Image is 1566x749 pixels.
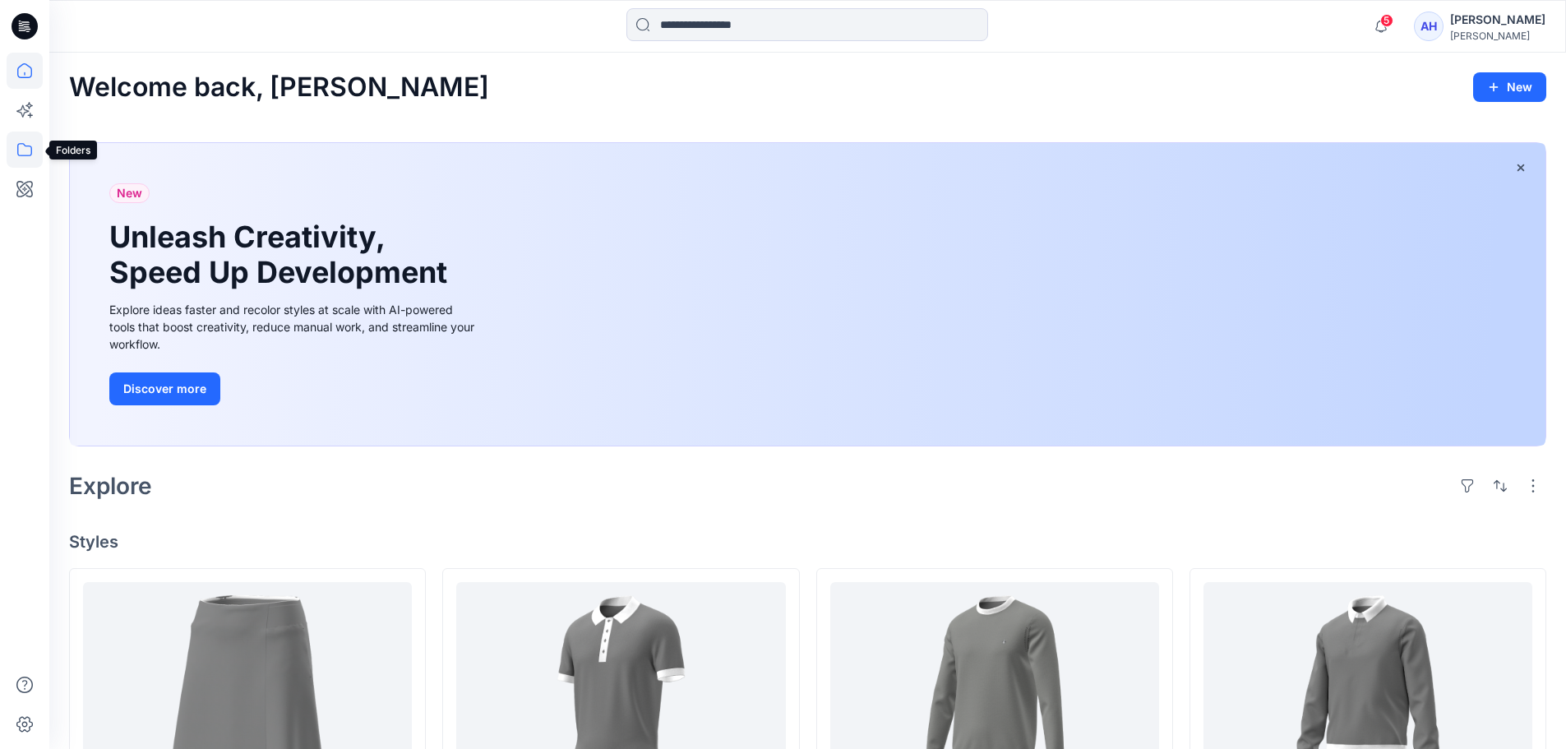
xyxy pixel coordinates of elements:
div: [PERSON_NAME] [1450,10,1545,30]
div: AH [1414,12,1444,41]
h2: Welcome back, [PERSON_NAME] [69,72,489,103]
h4: Styles [69,532,1546,552]
span: New [117,183,142,203]
div: Explore ideas faster and recolor styles at scale with AI-powered tools that boost creativity, red... [109,301,479,353]
span: 5 [1380,14,1393,27]
a: Discover more [109,372,479,405]
div: [PERSON_NAME] [1450,30,1545,42]
button: Discover more [109,372,220,405]
h1: Unleash Creativity, Speed Up Development [109,220,455,290]
h2: Explore [69,473,152,499]
button: New [1473,72,1546,102]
